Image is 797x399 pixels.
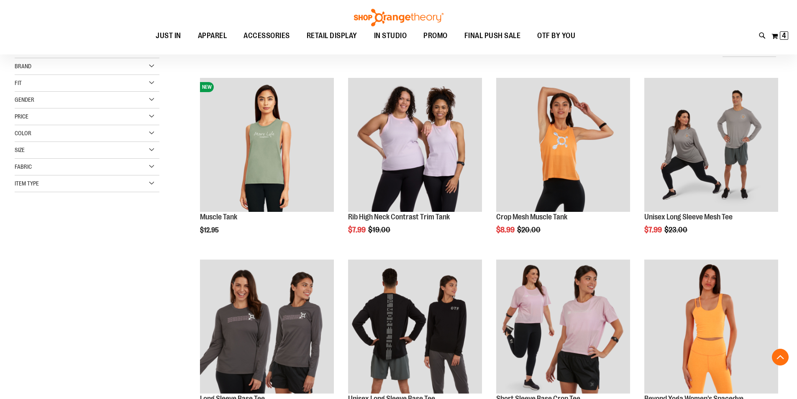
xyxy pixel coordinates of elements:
[496,260,630,394] img: Product image for Short Sleeve Base Crop Tee
[664,226,689,234] span: $23.00
[644,213,733,221] a: Unisex Long Sleeve Mesh Tee
[374,26,407,45] span: IN STUDIO
[200,260,334,395] a: Product image for Long Sleeve Base Tee
[423,26,448,45] span: PROMO
[517,226,542,234] span: $20.00
[496,78,630,212] img: Crop Mesh Muscle Tank primary image
[200,78,334,213] a: Muscle TankNEW
[492,74,634,255] div: product
[15,147,25,153] span: Size
[644,226,663,234] span: $7.99
[15,130,31,136] span: Color
[348,78,482,212] img: Rib Tank w/ Contrast Binding primary image
[496,78,630,213] a: Crop Mesh Muscle Tank primary image
[348,213,450,221] a: Rib High Neck Contrast Trim Tank
[15,63,31,70] span: Brand
[644,78,778,212] img: Unisex Long Sleeve Mesh Tee primary image
[772,349,789,366] button: Back To Top
[344,74,486,255] div: product
[368,226,392,234] span: $19.00
[15,113,28,120] span: Price
[15,180,39,187] span: Item Type
[644,78,778,213] a: Unisex Long Sleeve Mesh Tee primary image
[644,260,778,395] a: Product image for Beyond Yoga Womens Spacedye Shapeshift Cropped Tank
[640,74,782,255] div: product
[496,213,567,221] a: Crop Mesh Muscle Tank
[243,26,290,45] span: ACCESSORIES
[200,78,334,212] img: Muscle Tank
[200,213,237,221] a: Muscle Tank
[200,227,220,234] span: $12.95
[348,78,482,213] a: Rib Tank w/ Contrast Binding primary image
[782,31,786,40] span: 4
[307,26,357,45] span: RETAIL DISPLAY
[196,74,338,255] div: product
[348,260,482,395] a: Product image for Unisex Long Sleeve Base Tee
[200,82,214,92] span: NEW
[644,260,778,394] img: Product image for Beyond Yoga Womens Spacedye Shapeshift Cropped Tank
[15,96,34,103] span: Gender
[15,163,32,170] span: Fabric
[348,226,367,234] span: $7.99
[496,226,516,234] span: $8.99
[353,9,445,26] img: Shop Orangetheory
[15,80,22,86] span: Fit
[156,26,181,45] span: JUST IN
[200,260,334,394] img: Product image for Long Sleeve Base Tee
[537,26,575,45] span: OTF BY YOU
[496,260,630,395] a: Product image for Short Sleeve Base Crop Tee
[198,26,227,45] span: APPAREL
[464,26,521,45] span: FINAL PUSH SALE
[348,260,482,394] img: Product image for Unisex Long Sleeve Base Tee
